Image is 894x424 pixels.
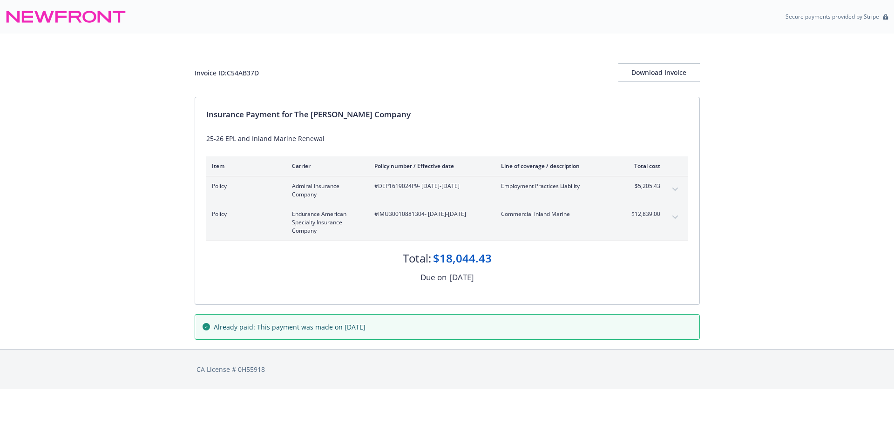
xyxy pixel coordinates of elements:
button: Download Invoice [618,63,700,82]
span: Employment Practices Liability [501,182,610,190]
div: $18,044.43 [433,250,492,266]
span: $5,205.43 [625,182,660,190]
span: Policy [212,182,277,190]
div: Due on [420,271,447,283]
div: PolicyEndurance American Specialty Insurance Company#IMU30010881304- [DATE]-[DATE]Commercial Inla... [206,204,688,241]
button: expand content [668,210,683,225]
div: PolicyAdmiral Insurance Company#DEP1619024P9- [DATE]-[DATE]Employment Practices Liability$5,205.4... [206,176,688,204]
div: [DATE] [449,271,474,283]
span: Commercial Inland Marine [501,210,610,218]
button: expand content [668,182,683,197]
div: Total cost [625,162,660,170]
span: #IMU30010881304 - [DATE]-[DATE] [374,210,486,218]
div: Invoice ID: C54AB37D [195,68,259,78]
div: Policy number / Effective date [374,162,486,170]
div: 25-26 EPL and Inland Marine Renewal [206,134,688,143]
span: Admiral Insurance Company [292,182,359,199]
span: Endurance American Specialty Insurance Company [292,210,359,235]
span: #DEP1619024P9 - [DATE]-[DATE] [374,182,486,190]
div: Insurance Payment for The [PERSON_NAME] Company [206,108,688,121]
span: Already paid: This payment was made on [DATE] [214,322,366,332]
p: Secure payments provided by Stripe [786,13,879,20]
div: CA License # 0H55918 [196,364,698,374]
span: $12,839.00 [625,210,660,218]
div: Download Invoice [618,64,700,81]
div: Carrier [292,162,359,170]
div: Line of coverage / description [501,162,610,170]
div: Item [212,162,277,170]
div: Total: [403,250,431,266]
span: Policy [212,210,277,218]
